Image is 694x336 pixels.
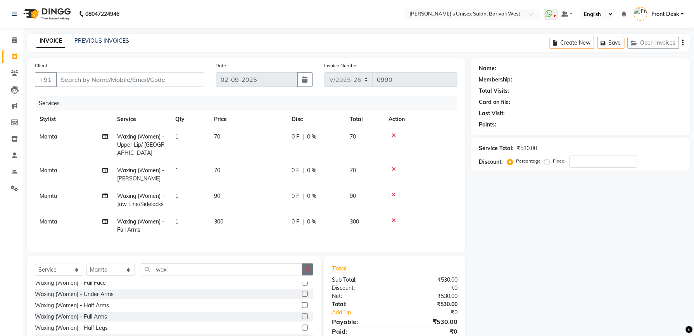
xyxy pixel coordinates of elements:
[287,111,345,128] th: Disc
[350,167,356,174] span: 70
[634,7,647,21] img: Front Desk
[479,98,511,106] div: Card on file:
[553,158,565,165] label: Fixed
[35,290,114,298] div: Waxing (Women) - Under Arms
[326,327,395,336] div: Paid:
[56,72,204,87] input: Search by Name/Mobile/Email/Code
[35,324,108,332] div: Waxing (Women) - Half Legs
[326,308,406,317] a: Add Tip
[175,192,178,199] span: 1
[112,111,171,128] th: Service
[479,109,505,118] div: Last Visit:
[175,218,178,225] span: 1
[345,111,384,128] th: Total
[307,218,316,226] span: 0 %
[302,166,304,175] span: |
[292,133,299,141] span: 0 F
[395,284,463,292] div: ₹0
[479,76,513,84] div: Membership:
[326,284,395,292] div: Discount:
[395,327,463,336] div: ₹0
[35,313,107,321] div: Waxing (Women) - Full Arms
[307,192,316,200] span: 0 %
[350,218,359,225] span: 300
[35,301,109,310] div: Waxing (Women) - Half Arms
[326,300,395,308] div: Total:
[117,133,165,156] span: Waxing (Women) - Upper Lip/ [GEOGRAPHIC_DATA]
[35,111,112,128] th: Stylist
[35,279,106,287] div: Waxing (Women) - Full Face
[307,133,316,141] span: 0 %
[516,158,541,165] label: Percentage
[216,62,226,69] label: Date
[325,62,358,69] label: Invoice Number
[517,144,537,152] div: ₹530.00
[175,167,178,174] span: 1
[406,308,463,317] div: ₹0
[292,192,299,200] span: 0 F
[171,111,209,128] th: Qty
[651,10,679,18] span: Front Desk
[141,263,302,275] input: Search or Scan
[326,292,395,300] div: Net:
[214,133,220,140] span: 70
[36,96,463,111] div: Services
[479,87,509,95] div: Total Visits:
[395,276,463,284] div: ₹530.00
[209,111,287,128] th: Price
[350,133,356,140] span: 70
[384,111,457,128] th: Action
[117,167,164,182] span: Waxing (Women) - [PERSON_NAME]
[479,64,496,73] div: Name:
[479,158,503,166] div: Discount:
[20,3,73,25] img: logo
[292,166,299,175] span: 0 F
[307,166,316,175] span: 0 %
[36,34,65,48] a: INVOICE
[292,218,299,226] span: 0 F
[40,218,57,225] span: Mamta
[395,300,463,308] div: ₹530.00
[350,192,356,199] span: 90
[479,144,514,152] div: Service Total:
[302,133,304,141] span: |
[117,192,164,208] span: Waxing (Women) - Jaw Line/Sidelocks
[326,276,395,284] div: Sub Total:
[74,37,129,44] a: PREVIOUS INVOICES
[40,133,57,140] span: Mamta
[214,218,223,225] span: 300
[395,317,463,326] div: ₹530.00
[597,37,625,49] button: Save
[326,317,395,326] div: Payable:
[628,37,679,49] button: Open Invoices
[35,72,57,87] button: +91
[35,62,47,69] label: Client
[302,192,304,200] span: |
[40,167,57,174] span: Mamta
[332,264,350,272] span: Total
[117,218,164,233] span: Waxing (Women) - Full Arms
[479,121,496,129] div: Points:
[175,133,178,140] span: 1
[214,192,220,199] span: 90
[550,37,594,49] button: Create New
[302,218,304,226] span: |
[40,192,57,199] span: Mamta
[395,292,463,300] div: ₹530.00
[214,167,220,174] span: 70
[85,3,119,25] b: 08047224946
